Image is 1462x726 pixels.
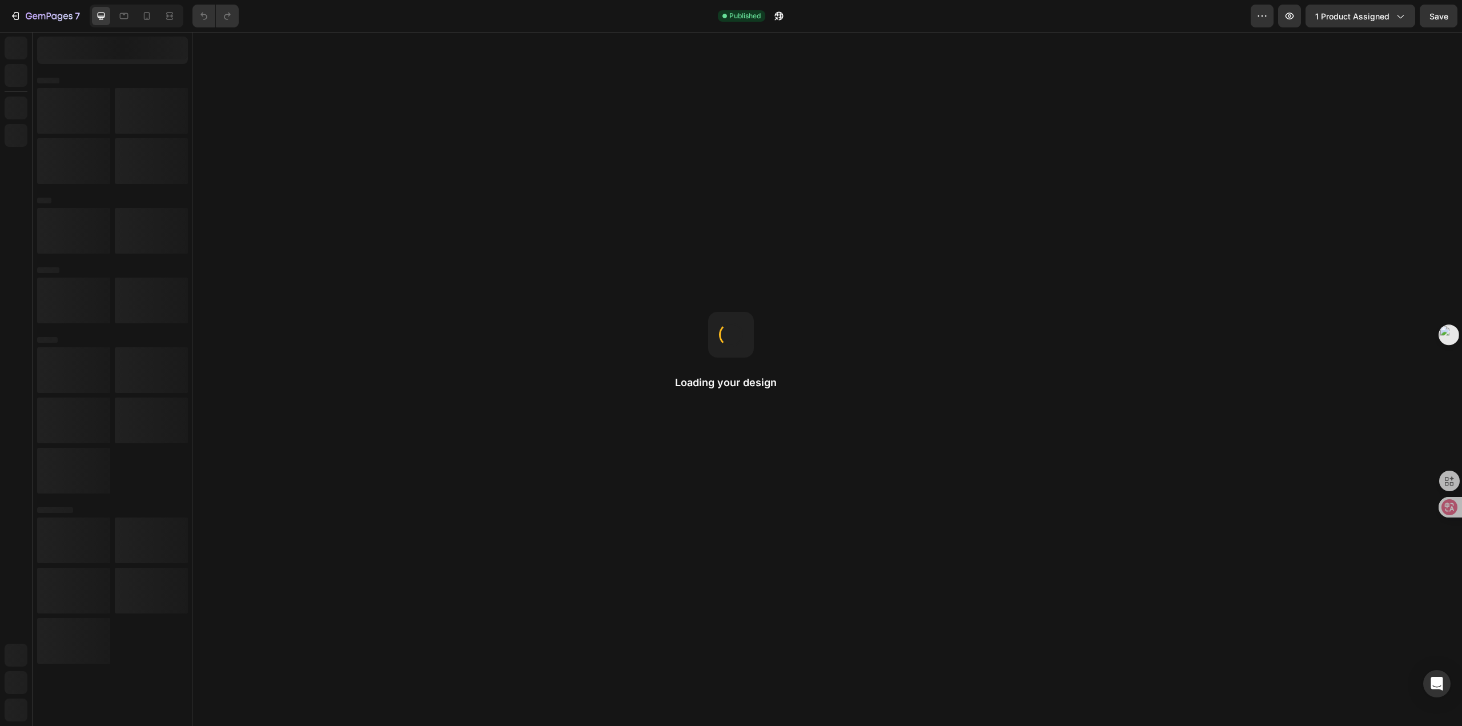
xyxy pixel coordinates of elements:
span: 1 product assigned [1315,10,1389,22]
button: Save [1420,5,1457,27]
button: 1 product assigned [1306,5,1415,27]
div: Undo/Redo [192,5,239,27]
button: 7 [5,5,85,27]
span: Published [729,11,761,21]
div: Open Intercom Messenger [1423,670,1451,697]
span: Save [1429,11,1448,21]
p: 7 [75,9,80,23]
h2: Loading your design [675,376,787,390]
